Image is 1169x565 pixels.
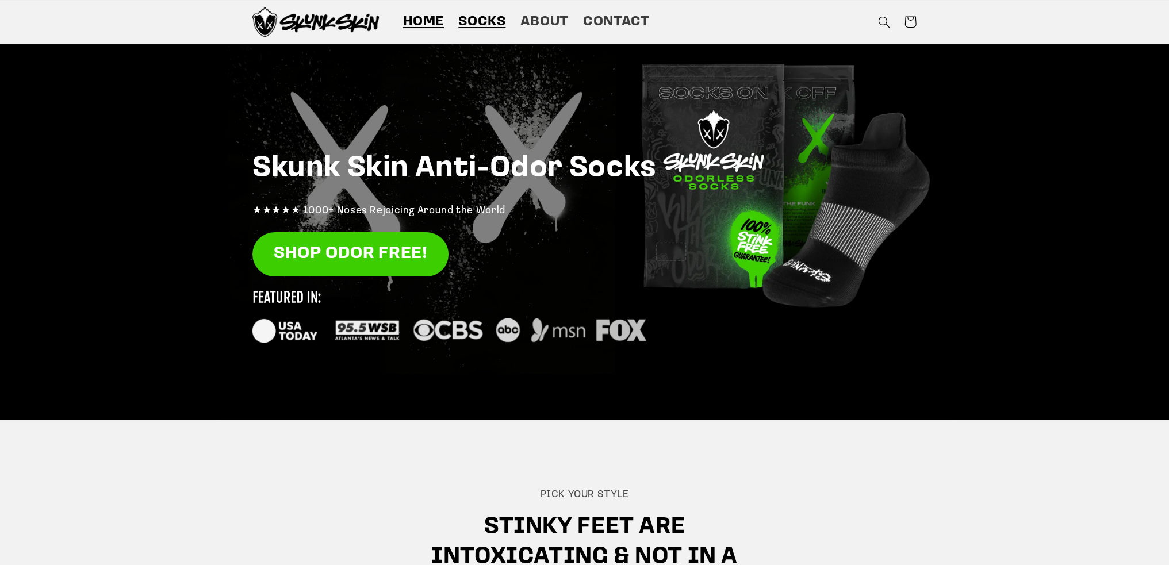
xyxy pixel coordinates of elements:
[252,154,657,183] strong: Skunk Skin Anti-Odor Socks
[513,6,576,38] a: About
[403,13,444,31] span: Home
[583,13,649,31] span: Contact
[458,13,505,31] span: Socks
[520,13,569,31] span: About
[396,6,451,38] a: Home
[451,6,513,38] a: Socks
[398,489,772,502] h3: Pick your style
[576,6,657,38] a: Contact
[871,9,897,35] summary: Search
[252,202,917,221] p: ★★★★★ 1000+ Noses Rejoicing Around the World
[252,232,449,276] a: SHOP ODOR FREE!
[252,7,379,37] img: Skunk Skin Anti-Odor Socks.
[252,291,646,343] img: new_featured_logos_1_small.svg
